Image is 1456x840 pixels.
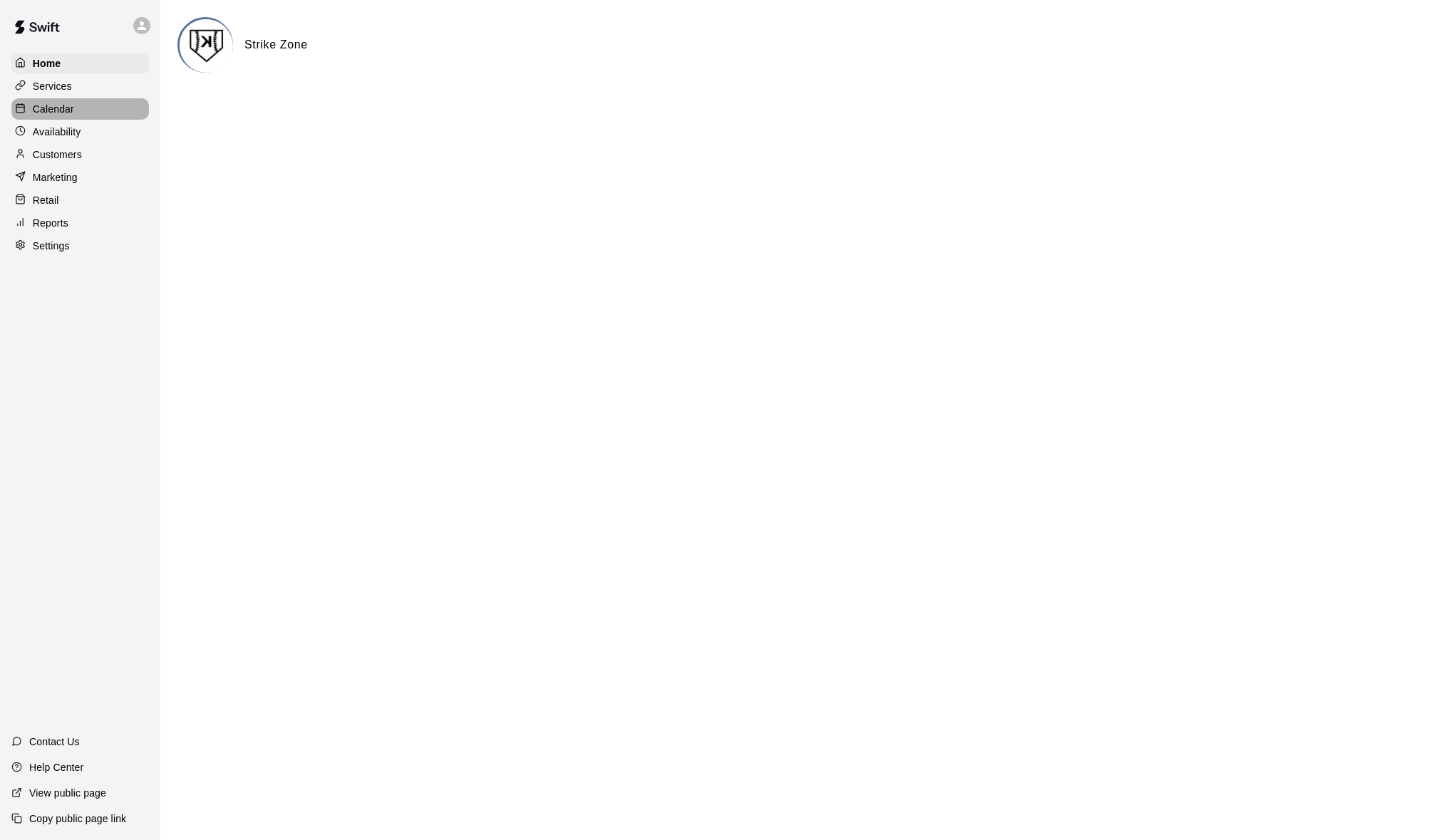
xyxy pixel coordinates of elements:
[33,79,72,93] p: Services
[11,167,149,188] a: Marketing
[33,125,81,139] p: Availability
[29,735,80,749] p: Contact Us
[11,235,149,256] a: Settings
[33,147,82,162] p: Customers
[33,216,68,230] p: Reports
[29,760,83,774] p: Help Center
[11,121,149,142] a: Availability
[33,193,59,207] p: Retail
[11,76,149,97] a: Services
[244,36,308,54] h6: Strike Zone
[33,239,70,253] p: Settings
[11,212,149,234] a: Reports
[33,102,74,116] p: Calendar
[180,19,233,73] img: Strike Zone logo
[11,53,149,74] a: Home
[11,190,149,211] a: Retail
[11,98,149,120] a: Calendar
[33,56,61,71] p: Home
[29,786,106,800] p: View public page
[11,144,149,165] a: Customers
[33,170,78,185] p: Marketing
[29,812,126,826] p: Copy public page link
